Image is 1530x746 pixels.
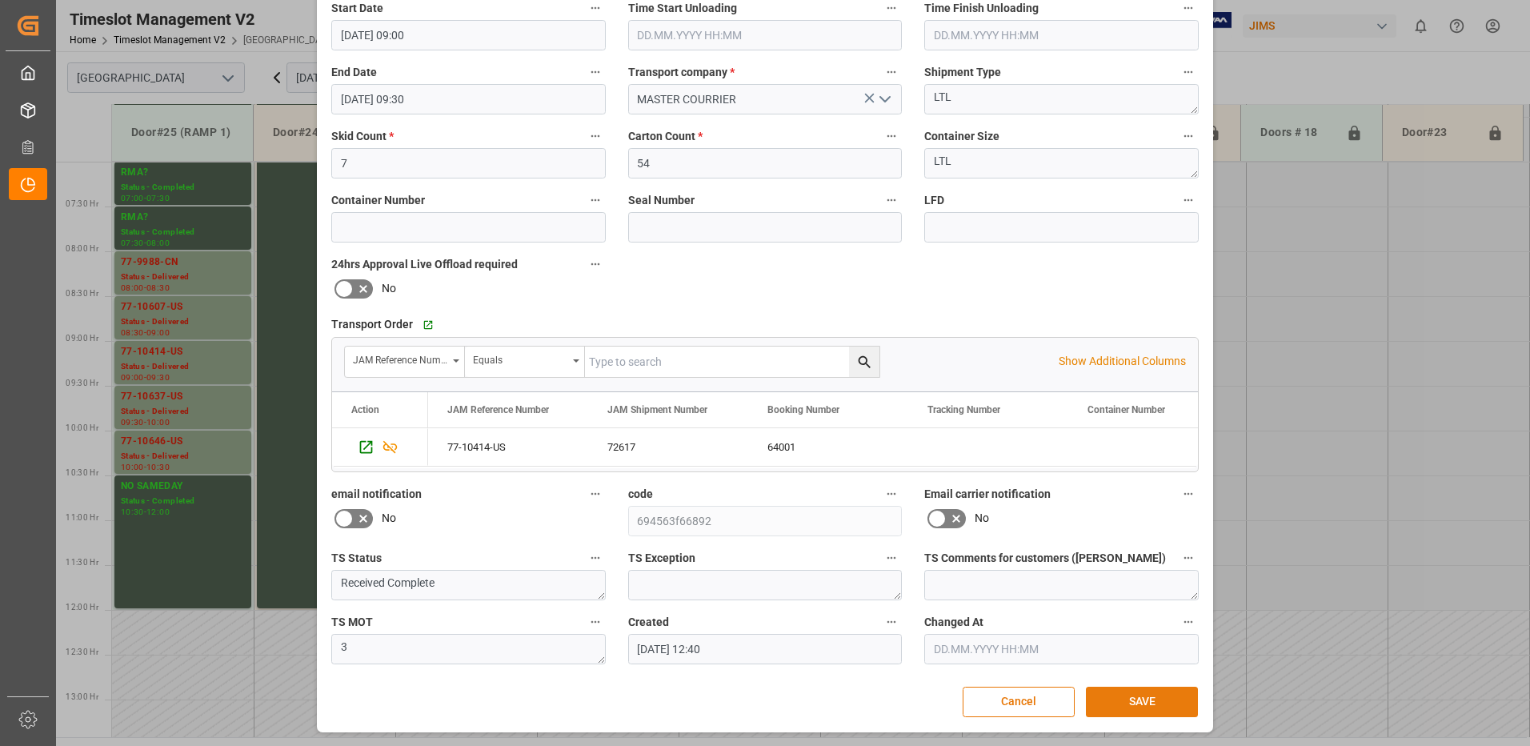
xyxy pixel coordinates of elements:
[924,550,1166,567] span: TS Comments for customers ([PERSON_NAME])
[849,347,879,377] button: search button
[963,687,1075,717] button: Cancel
[1178,483,1199,504] button: Email carrier notification
[585,347,879,377] input: Type to search
[447,404,549,415] span: JAM Reference Number
[881,612,902,632] button: Created
[628,20,903,50] input: DD.MM.YYYY HH:MM
[331,128,394,145] span: Skid Count
[473,349,567,367] div: Equals
[924,192,944,209] span: LFD
[331,64,377,81] span: End Date
[628,634,903,664] input: DD.MM.YYYY HH:MM
[465,347,585,377] button: open menu
[1178,126,1199,146] button: Container Size
[585,190,606,211] button: Container Number
[975,510,989,527] span: No
[1086,687,1198,717] button: SAVE
[881,483,902,504] button: code
[924,148,1199,178] textarea: LTL
[1178,190,1199,211] button: LFD
[924,20,1199,50] input: DD.MM.YYYY HH:MM
[881,62,902,82] button: Transport company *
[331,84,606,114] input: DD.MM.YYYY HH:MM
[331,614,373,631] span: TS MOT
[881,126,902,146] button: Carton Count *
[382,280,396,297] span: No
[748,428,908,466] div: 64001
[628,550,695,567] span: TS Exception
[331,316,413,333] span: Transport Order
[588,428,748,466] div: 72617
[585,254,606,275] button: 24hrs Approval Live Offload required
[872,87,896,112] button: open menu
[585,547,606,568] button: TS Status
[332,428,428,467] div: Press SPACE to select this row.
[345,347,465,377] button: open menu
[607,404,707,415] span: JAM Shipment Number
[924,84,1199,114] textarea: LTL
[1059,353,1186,370] p: Show Additional Columns
[628,128,703,145] span: Carton Count
[353,349,447,367] div: JAM Reference Number
[881,190,902,211] button: Seal Number
[628,614,669,631] span: Created
[1178,547,1199,568] button: TS Comments for customers ([PERSON_NAME])
[628,486,653,503] span: code
[331,634,606,664] textarea: 3
[331,256,518,273] span: 24hrs Approval Live Offload required
[331,570,606,600] textarea: Received Complete
[924,128,999,145] span: Container Size
[927,404,1000,415] span: Tracking Number
[428,428,588,466] div: 77-10414-US
[924,634,1199,664] input: DD.MM.YYYY HH:MM
[585,62,606,82] button: End Date
[585,126,606,146] button: Skid Count *
[382,510,396,527] span: No
[881,547,902,568] button: TS Exception
[767,404,839,415] span: Booking Number
[924,614,983,631] span: Changed At
[628,192,695,209] span: Seal Number
[924,486,1051,503] span: Email carrier notification
[924,64,1001,81] span: Shipment Type
[1178,62,1199,82] button: Shipment Type
[585,612,606,632] button: TS MOT
[585,483,606,504] button: email notification
[331,550,382,567] span: TS Status
[1087,404,1165,415] span: Container Number
[331,486,422,503] span: email notification
[331,192,425,209] span: Container Number
[331,20,606,50] input: DD.MM.YYYY HH:MM
[351,404,379,415] div: Action
[1178,612,1199,632] button: Changed At
[628,64,735,81] span: Transport company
